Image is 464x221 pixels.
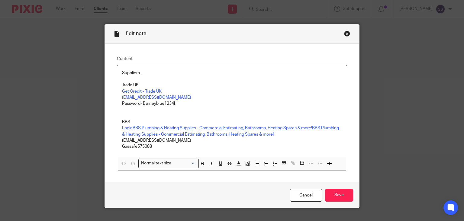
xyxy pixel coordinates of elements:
[344,31,350,37] div: Close this dialog window
[122,119,342,125] p: BBS
[122,70,342,76] p: Suppliers-
[122,82,342,88] p: Trade UK
[140,160,173,167] span: Normal text size
[173,160,195,167] input: Search for option
[122,137,342,143] p: [EMAIL_ADDRESS][DOMAIN_NAME]
[325,189,353,202] input: Save
[122,126,340,136] a: LoginBBS Plumbing & Heating Supplies - Commercial Estimating, Bathrooms, Heating Spares & more!BB...
[117,56,347,62] label: Content
[126,31,146,36] span: Edit note
[122,95,191,100] a: [EMAIL_ADDRESS][DOMAIN_NAME]
[122,89,162,94] a: Get Credit - Trade UK
[122,101,342,107] p: Password- Barneyblue1234!
[122,143,342,150] p: Gassafe575088
[290,189,322,202] a: Cancel
[138,159,199,168] div: Search for option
